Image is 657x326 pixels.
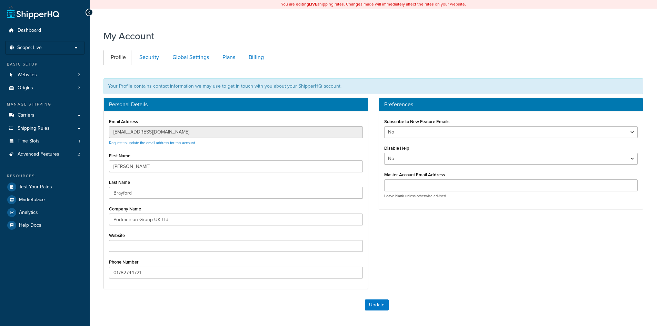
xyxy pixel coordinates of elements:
a: Profile [103,50,131,65]
div: Basic Setup [5,61,84,67]
h3: Personal Details [109,101,363,108]
span: Analytics [19,210,38,216]
li: Time Slots [5,135,84,148]
a: Test Your Rates [5,181,84,193]
li: Websites [5,69,84,81]
label: Subscribe to New Feature Emails [384,119,449,124]
a: Plans [215,50,241,65]
label: Company Name [109,206,141,211]
a: Origins 2 [5,82,84,95]
span: Carriers [18,112,34,118]
li: Advanced Features [5,148,84,161]
label: First Name [109,153,130,158]
div: Your Profile contains contact information we may use to get in touch with you about your ShipperH... [103,78,643,94]
span: 2 [78,85,80,91]
a: Dashboard [5,24,84,37]
label: Last Name [109,180,130,185]
span: 1 [79,138,80,144]
a: Request to update the email address for this account [109,140,195,146]
a: Help Docs [5,219,84,231]
a: Websites 2 [5,69,84,81]
span: Shipping Rules [18,126,50,131]
span: 2 [78,72,80,78]
span: 2 [78,151,80,157]
label: Email Address [109,119,138,124]
a: Time Slots 1 [5,135,84,148]
a: Billing [241,50,269,65]
label: Disable Help [384,146,409,151]
div: Manage Shipping [5,101,84,107]
span: Test Your Rates [19,184,52,190]
h3: Preferences [384,101,638,108]
a: ShipperHQ Home [7,5,59,19]
span: Advanced Features [18,151,59,157]
a: Security [132,50,165,65]
span: Dashboard [18,28,41,33]
h1: My Account [103,29,155,43]
b: LIVE [309,1,317,7]
span: Marketplace [19,197,45,203]
a: Global Settings [165,50,215,65]
a: Carriers [5,109,84,122]
a: Marketplace [5,194,84,206]
span: Time Slots [18,138,40,144]
span: Origins [18,85,33,91]
a: Advanced Features 2 [5,148,84,161]
label: Master Account Email Address [384,172,445,177]
span: Scope: Live [17,45,42,51]
span: Help Docs [19,223,41,228]
a: Analytics [5,206,84,219]
span: Websites [18,72,37,78]
p: Leave blank unless otherwise advised [384,194,638,199]
button: Update [365,299,389,310]
li: Origins [5,82,84,95]
label: Phone Number [109,259,139,265]
a: Shipping Rules [5,122,84,135]
div: Resources [5,173,84,179]
label: Website [109,233,125,238]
